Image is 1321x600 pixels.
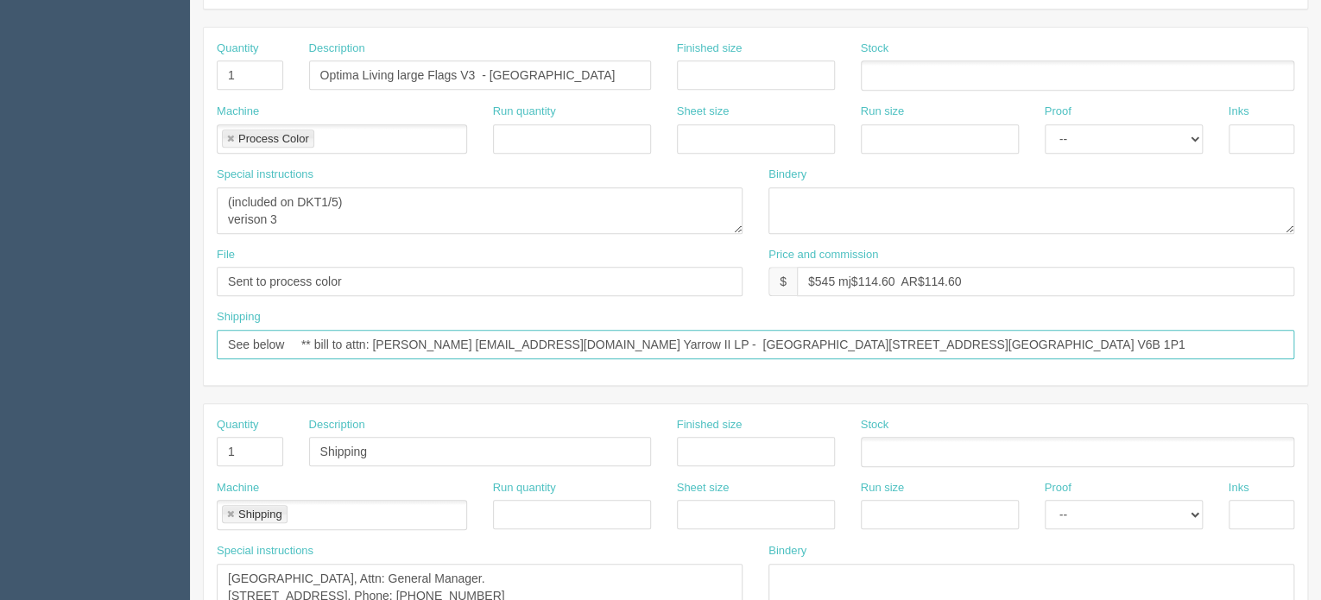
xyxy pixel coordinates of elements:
label: Proof [1045,104,1071,120]
label: File [217,247,235,263]
label: Special instructions [217,543,313,559]
label: Quantity [217,41,258,57]
label: Machine [217,480,259,496]
label: Inks [1229,104,1249,120]
label: Sheet size [677,104,730,120]
div: Process Color [238,133,309,144]
label: Quantity [217,417,258,433]
div: Shipping [238,508,282,520]
label: Special instructions [217,167,313,183]
label: Description [309,417,365,433]
label: Run quantity [493,480,556,496]
label: Stock [861,417,889,433]
label: Finished size [677,41,743,57]
label: Bindery [768,167,806,183]
label: Finished size [677,417,743,433]
label: Run size [861,104,905,120]
label: Proof [1045,480,1071,496]
label: Inks [1229,480,1249,496]
label: Run quantity [493,104,556,120]
label: Stock [861,41,889,57]
label: Run size [861,480,905,496]
textarea: (included on DKT1/5) [217,187,743,234]
div: $ [768,267,797,296]
label: Bindery [768,543,806,559]
label: Description [309,41,365,57]
label: Machine [217,104,259,120]
label: Sheet size [677,480,730,496]
label: Price and commission [768,247,878,263]
label: Shipping [217,309,261,325]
